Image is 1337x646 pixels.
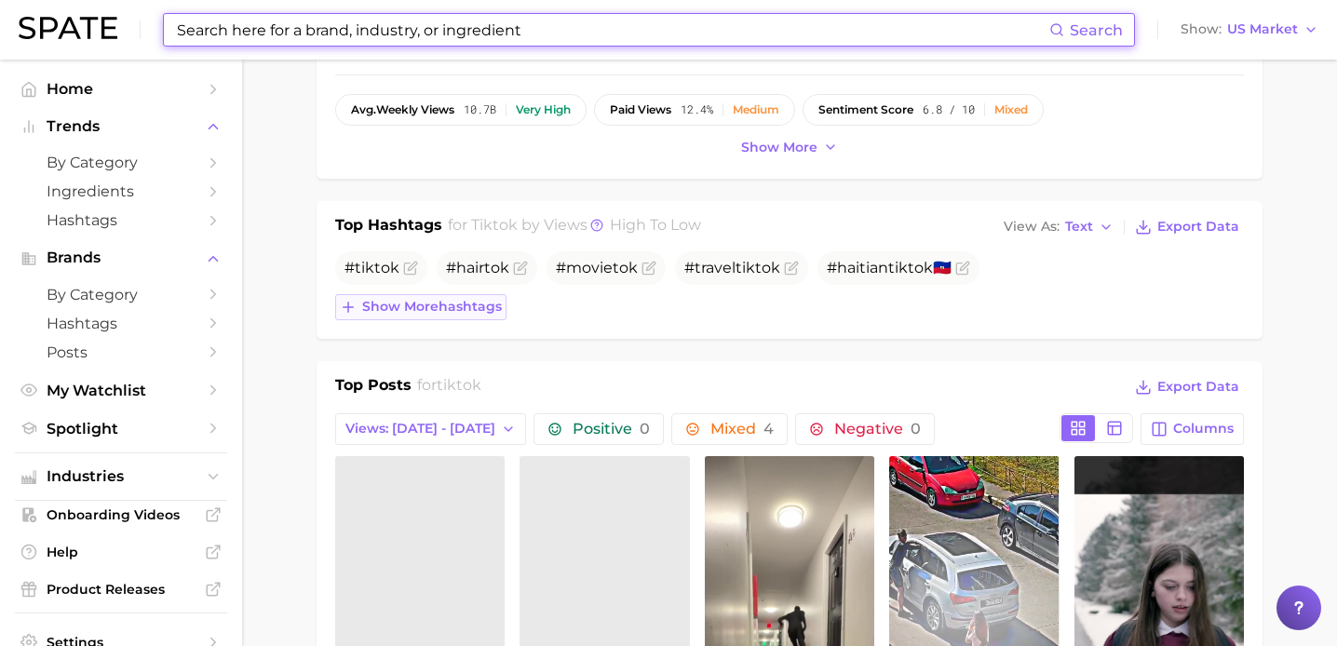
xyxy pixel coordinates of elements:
button: Trends [15,113,227,141]
span: 0 [911,420,921,437]
div: Very high [516,103,571,116]
span: Industries [47,468,196,485]
button: Show more [736,135,843,160]
button: Show morehashtags [335,294,506,320]
button: ShowUS Market [1176,18,1323,42]
span: Hashtags [47,315,196,332]
span: tiktok [437,376,481,394]
button: Brands [15,244,227,272]
span: weekly views [351,103,454,116]
span: Search [1070,21,1123,39]
a: Ingredients [15,177,227,206]
span: 12.4% [681,103,713,116]
a: Posts [15,338,227,367]
span: Brands [47,249,196,266]
span: Home [47,80,196,98]
span: Posts [47,343,196,361]
button: Flag as miscategorized or irrelevant [641,261,656,276]
h2: for by Views [448,214,701,240]
span: Export Data [1157,219,1239,235]
span: Help [47,544,196,560]
span: #hairtok [446,259,509,276]
span: Views: [DATE] - [DATE] [345,421,495,437]
input: Search here for a brand, industry, or ingredient [175,14,1049,46]
span: Trends [47,118,196,135]
img: SPATE [19,17,117,39]
a: by Category [15,280,227,309]
button: Flag as miscategorized or irrelevant [403,261,418,276]
span: 10.7b [464,103,496,116]
span: 6.8 / 10 [923,103,975,116]
span: paid views [610,103,671,116]
span: My Watchlist [47,382,196,399]
h1: Top Posts [335,374,412,402]
button: avg.weekly views10.7bVery high [335,94,587,126]
button: Flag as miscategorized or irrelevant [784,261,799,276]
span: 4 [763,420,774,437]
span: Positive [573,422,650,437]
button: Export Data [1130,374,1244,400]
span: # [344,259,399,276]
span: 0 [640,420,650,437]
a: My Watchlist [15,376,227,405]
span: sentiment score [818,103,913,116]
a: Product Releases [15,575,227,603]
button: sentiment score6.8 / 10Mixed [803,94,1044,126]
span: Hashtags [47,211,196,229]
a: Onboarding Videos [15,501,227,529]
button: Columns [1141,413,1244,445]
div: Medium [733,103,779,116]
span: Export Data [1157,379,1239,395]
span: #travel [684,259,780,276]
span: Show more hashtags [362,299,502,315]
span: Onboarding Videos [47,506,196,523]
span: tiktok [355,259,399,276]
span: Mixed [710,422,774,437]
span: Show more [741,140,817,155]
span: by Category [47,154,196,171]
h1: Top Hashtags [335,214,442,240]
span: high to low [610,216,701,234]
span: US Market [1227,24,1298,34]
button: Flag as miscategorized or irrelevant [955,261,970,276]
span: Text [1065,222,1093,232]
span: Columns [1173,421,1234,437]
a: Spotlight [15,414,227,443]
div: Mixed [994,103,1028,116]
span: tiktok [471,216,518,234]
a: Help [15,538,227,566]
h2: for [417,374,481,402]
span: #haitian 🇭🇹 [827,259,952,276]
span: by Category [47,286,196,303]
button: Export Data [1130,214,1244,240]
button: View AsText [999,215,1118,239]
span: Show [1181,24,1222,34]
span: Ingredients [47,182,196,200]
button: Industries [15,463,227,491]
button: Flag as miscategorized or irrelevant [513,261,528,276]
span: View As [1004,222,1060,232]
a: by Category [15,148,227,177]
span: Negative [834,422,921,437]
abbr: average [351,102,376,116]
span: tiktok [888,259,933,276]
span: Product Releases [47,581,196,598]
span: Spotlight [47,420,196,437]
a: Home [15,74,227,103]
button: paid views12.4%Medium [594,94,795,126]
span: #movietok [556,259,638,276]
span: tiktok [736,259,780,276]
button: Views: [DATE] - [DATE] [335,413,526,445]
a: Hashtags [15,206,227,235]
a: Hashtags [15,309,227,338]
